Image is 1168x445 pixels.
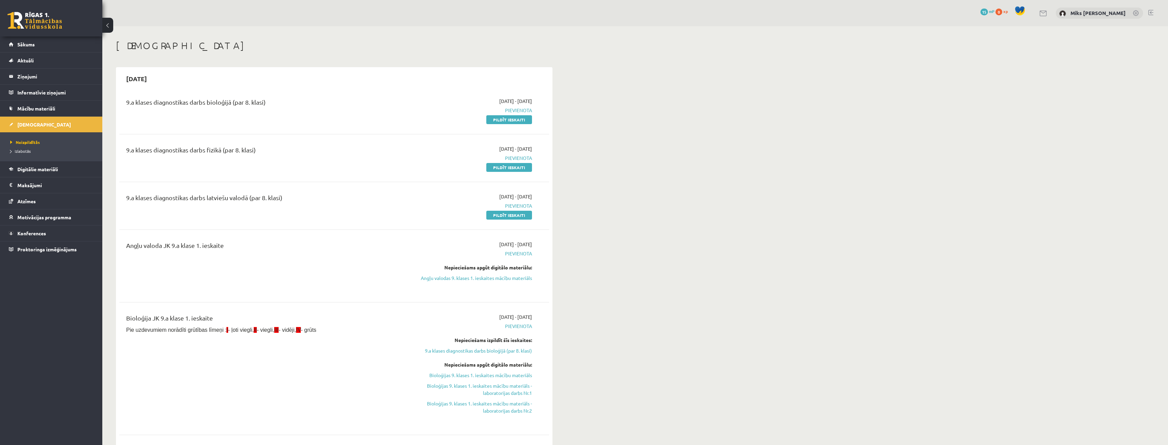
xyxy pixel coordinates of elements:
[254,327,257,333] span: II
[17,105,55,112] span: Mācību materiāli
[17,214,71,220] span: Motivācijas programma
[126,313,393,326] div: Bioloģija JK 9.a klase 1. ieskaite
[403,400,532,414] a: Bioloģijas 9. klases 1. ieskaites mācību materiāls - laboratorijas darbs Nr.2
[499,145,532,152] span: [DATE] - [DATE]
[9,209,94,225] a: Motivācijas programma
[403,337,532,344] div: Nepieciešams izpildīt šīs ieskaites:
[17,57,34,63] span: Aktuāli
[17,177,94,193] legend: Maksājumi
[9,117,94,132] a: [DEMOGRAPHIC_DATA]
[17,198,36,204] span: Atzīmes
[9,85,94,100] a: Informatīvie ziņojumi
[9,101,94,116] a: Mācību materiāli
[403,323,532,330] span: Pievienota
[9,225,94,241] a: Konferences
[995,9,1002,15] span: 0
[10,139,95,145] a: Neizpildītās
[1059,10,1066,17] img: Miks Bubis
[9,193,94,209] a: Atzīmes
[9,36,94,52] a: Sākums
[486,115,532,124] a: Pildīt ieskaiti
[126,327,316,333] span: Pie uzdevumiem norādīti grūtības līmeņi : - ļoti viegli, - viegli, - vidēji, - grūts
[17,69,94,84] legend: Ziņojumi
[126,98,393,110] div: 9.a klases diagnostikas darbs bioloģijā (par 8. klasi)
[226,327,228,333] span: I
[486,211,532,220] a: Pildīt ieskaiti
[17,85,94,100] legend: Informatīvie ziņojumi
[296,327,301,333] span: IV
[403,250,532,257] span: Pievienota
[1003,9,1008,14] span: xp
[980,9,988,15] span: 15
[499,241,532,248] span: [DATE] - [DATE]
[10,148,31,154] span: Izlabotās
[989,9,994,14] span: mP
[9,69,94,84] a: Ziņojumi
[9,161,94,177] a: Digitālie materiāli
[17,41,35,47] span: Sākums
[403,372,532,379] a: Bioloģijas 9. klases 1. ieskaites mācību materiāls
[126,193,393,206] div: 9.a klases diagnostikas darbs latviešu valodā (par 8. klasi)
[1070,10,1126,16] a: Miks [PERSON_NAME]
[17,246,77,252] span: Proktoringa izmēģinājums
[499,98,532,105] span: [DATE] - [DATE]
[10,139,40,145] span: Neizpildītās
[126,145,393,158] div: 9.a klases diagnostikas darbs fizikā (par 8. klasi)
[403,107,532,114] span: Pievienota
[9,53,94,68] a: Aktuāli
[995,9,1011,14] a: 0 xp
[403,361,532,368] div: Nepieciešams apgūt digitālo materiālu:
[10,148,95,154] a: Izlabotās
[9,177,94,193] a: Maksājumi
[17,230,46,236] span: Konferences
[119,71,154,87] h2: [DATE]
[274,327,279,333] span: III
[17,166,58,172] span: Digitālie materiāli
[403,264,532,271] div: Nepieciešams apgūt digitālo materiālu:
[980,9,994,14] a: 15 mP
[499,313,532,321] span: [DATE] - [DATE]
[403,154,532,162] span: Pievienota
[486,163,532,172] a: Pildīt ieskaiti
[403,347,532,354] a: 9.a klases diagnostikas darbs bioloģijā (par 8. klasi)
[403,382,532,397] a: Bioloģijas 9. klases 1. ieskaites mācību materiāls - laboratorijas darbs Nr.1
[17,121,71,128] span: [DEMOGRAPHIC_DATA]
[116,40,552,51] h1: [DEMOGRAPHIC_DATA]
[8,12,62,29] a: Rīgas 1. Tālmācības vidusskola
[403,202,532,209] span: Pievienota
[403,275,532,282] a: Angļu valodas 9. klases 1. ieskaites mācību materiāls
[499,193,532,200] span: [DATE] - [DATE]
[9,241,94,257] a: Proktoringa izmēģinājums
[126,241,393,253] div: Angļu valoda JK 9.a klase 1. ieskaite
